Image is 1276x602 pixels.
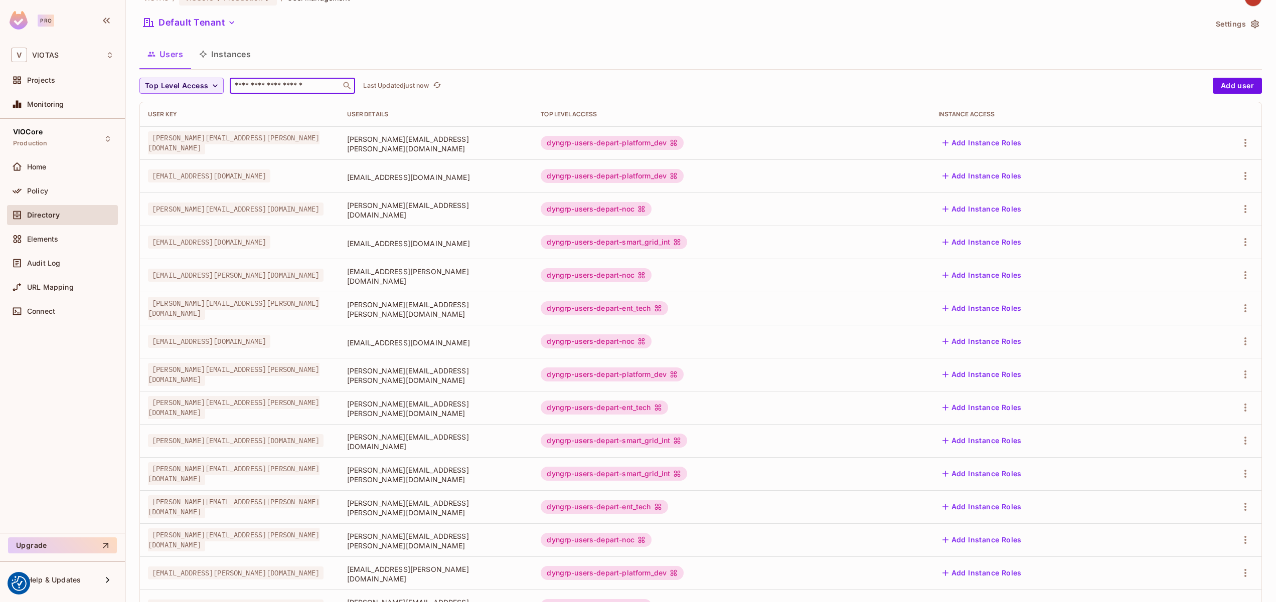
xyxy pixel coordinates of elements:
button: Add Instance Roles [938,333,1026,349]
button: refresh [431,80,443,92]
div: Pro [38,15,54,27]
span: Top Level Access [145,80,208,92]
button: Add Instance Roles [938,234,1026,250]
button: Add Instance Roles [938,300,1026,316]
span: VIOCore [13,128,43,136]
span: Click to refresh data [429,80,443,92]
span: Monitoring [27,100,64,108]
span: Production [13,139,48,147]
button: Users [139,42,191,67]
span: Directory [27,211,60,219]
button: Consent Preferences [12,576,27,591]
span: [PERSON_NAME][EMAIL_ADDRESS][PERSON_NAME][DOMAIN_NAME] [148,363,320,386]
button: Add Instance Roles [938,366,1026,382]
div: dyngrp-users-depart-platform_dev [541,566,684,580]
span: [PERSON_NAME][EMAIL_ADDRESS][PERSON_NAME][DOMAIN_NAME] [347,531,525,550]
span: [PERSON_NAME][EMAIL_ADDRESS][PERSON_NAME][DOMAIN_NAME] [148,297,320,320]
button: Add Instance Roles [938,466,1026,482]
span: [PERSON_NAME][EMAIL_ADDRESS][PERSON_NAME][DOMAIN_NAME] [347,465,525,484]
button: Settings [1212,16,1262,32]
img: SReyMgAAAABJRU5ErkJggg== [10,11,28,30]
div: Instance Access [938,110,1175,118]
div: dyngrp-users-depart-ent_tech [541,500,668,514]
button: Add Instance Roles [938,532,1026,548]
span: V [11,48,27,62]
span: refresh [433,81,441,91]
div: dyngrp-users-depart-platform_dev [541,136,684,150]
img: Revisit consent button [12,576,27,591]
span: [PERSON_NAME][EMAIL_ADDRESS][DOMAIN_NAME] [148,203,324,216]
div: dyngrp-users-depart-platform_dev [541,169,684,183]
button: Add Instance Roles [938,565,1026,581]
span: [EMAIL_ADDRESS][PERSON_NAME][DOMAIN_NAME] [347,564,525,583]
button: Default Tenant [139,15,240,31]
span: [EMAIL_ADDRESS][DOMAIN_NAME] [347,338,525,347]
span: [EMAIL_ADDRESS][DOMAIN_NAME] [347,239,525,248]
button: Add Instance Roles [938,201,1026,217]
button: Add Instance Roles [938,168,1026,184]
span: [PERSON_NAME][EMAIL_ADDRESS][PERSON_NAME][DOMAIN_NAME] [148,495,320,518]
div: dyngrp-users-depart-ent_tech [541,400,668,415]
div: dyngrp-users-depart-smart_grid_int [541,434,687,448]
span: [EMAIL_ADDRESS][PERSON_NAME][DOMAIN_NAME] [347,267,525,286]
span: [PERSON_NAME][EMAIL_ADDRESS][DOMAIN_NAME] [347,432,525,451]
div: dyngrp-users-depart-noc [541,268,651,282]
span: [PERSON_NAME][EMAIL_ADDRESS][PERSON_NAME][DOMAIN_NAME] [148,131,320,154]
div: dyngrp-users-depart-platform_dev [541,367,684,381]
span: [PERSON_NAME][EMAIL_ADDRESS][PERSON_NAME][DOMAIN_NAME] [148,528,320,551]
div: dyngrp-users-depart-noc [541,533,651,547]
div: User Key [148,110,331,118]
span: [EMAIL_ADDRESS][PERSON_NAME][DOMAIN_NAME] [148,269,324,282]
button: Add Instance Roles [938,399,1026,416]
span: Home [27,163,47,171]
div: User Details [347,110,525,118]
span: [PERSON_NAME][EMAIL_ADDRESS][PERSON_NAME][DOMAIN_NAME] [347,366,525,385]
span: [EMAIL_ADDRESS][DOMAIN_NAME] [148,236,270,249]
div: dyngrp-users-depart-smart_grid_int [541,235,687,249]
span: Help & Updates [27,576,81,584]
span: [PERSON_NAME][EMAIL_ADDRESS][PERSON_NAME][DOMAIN_NAME] [347,498,525,517]
div: dyngrp-users-depart-noc [541,202,651,216]
button: Add Instance Roles [938,267,1026,283]
span: Elements [27,235,58,243]
span: Workspace: VIOTAS [32,51,59,59]
span: [PERSON_NAME][EMAIL_ADDRESS][DOMAIN_NAME] [347,200,525,220]
span: [PERSON_NAME][EMAIL_ADDRESS][PERSON_NAME][DOMAIN_NAME] [347,300,525,319]
span: [PERSON_NAME][EMAIL_ADDRESS][PERSON_NAME][DOMAIN_NAME] [148,462,320,485]
span: Audit Log [27,259,60,267]
span: [PERSON_NAME][EMAIL_ADDRESS][PERSON_NAME][DOMAIN_NAME] [347,134,525,153]
div: dyngrp-users-depart-ent_tech [541,301,668,315]
span: Policy [27,187,48,195]
span: [EMAIL_ADDRESS][PERSON_NAME][DOMAIN_NAME] [148,566,324,579]
button: Add Instance Roles [938,433,1026,449]
span: Projects [27,76,55,84]
button: Add user [1213,78,1262,94]
button: Add Instance Roles [938,499,1026,515]
div: Top Level Access [541,110,922,118]
span: [PERSON_NAME][EMAIL_ADDRESS][DOMAIN_NAME] [148,434,324,447]
span: URL Mapping [27,283,74,291]
button: Instances [191,42,259,67]
p: Last Updated just now [363,82,429,90]
span: [PERSON_NAME][EMAIL_ADDRESS][PERSON_NAME][DOMAIN_NAME] [347,399,525,418]
button: Top Level Access [139,78,224,94]
span: [EMAIL_ADDRESS][DOMAIN_NAME] [148,335,270,348]
span: [EMAIL_ADDRESS][DOMAIN_NAME] [148,169,270,182]
div: dyngrp-users-depart-smart_grid_int [541,467,687,481]
button: Upgrade [8,537,117,553]
span: [EMAIL_ADDRESS][DOMAIN_NAME] [347,172,525,182]
span: Connect [27,307,55,315]
div: dyngrp-users-depart-noc [541,334,651,348]
button: Add Instance Roles [938,135,1026,151]
span: [PERSON_NAME][EMAIL_ADDRESS][PERSON_NAME][DOMAIN_NAME] [148,396,320,419]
